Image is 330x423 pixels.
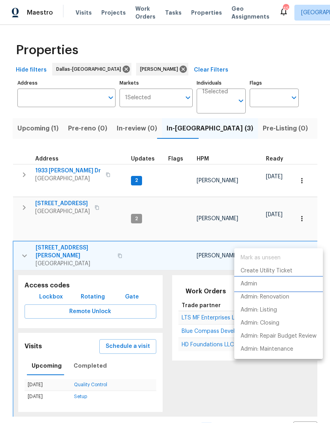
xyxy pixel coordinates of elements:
[241,293,289,301] p: Admin: Renovation
[241,280,257,288] p: Admin
[241,332,317,340] p: Admin: Repair Budget Review
[241,306,277,314] p: Admin: Listing
[241,319,279,327] p: Admin: Closing
[241,345,293,353] p: Admin: Maintenance
[241,267,292,275] p: Create Utility Ticket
